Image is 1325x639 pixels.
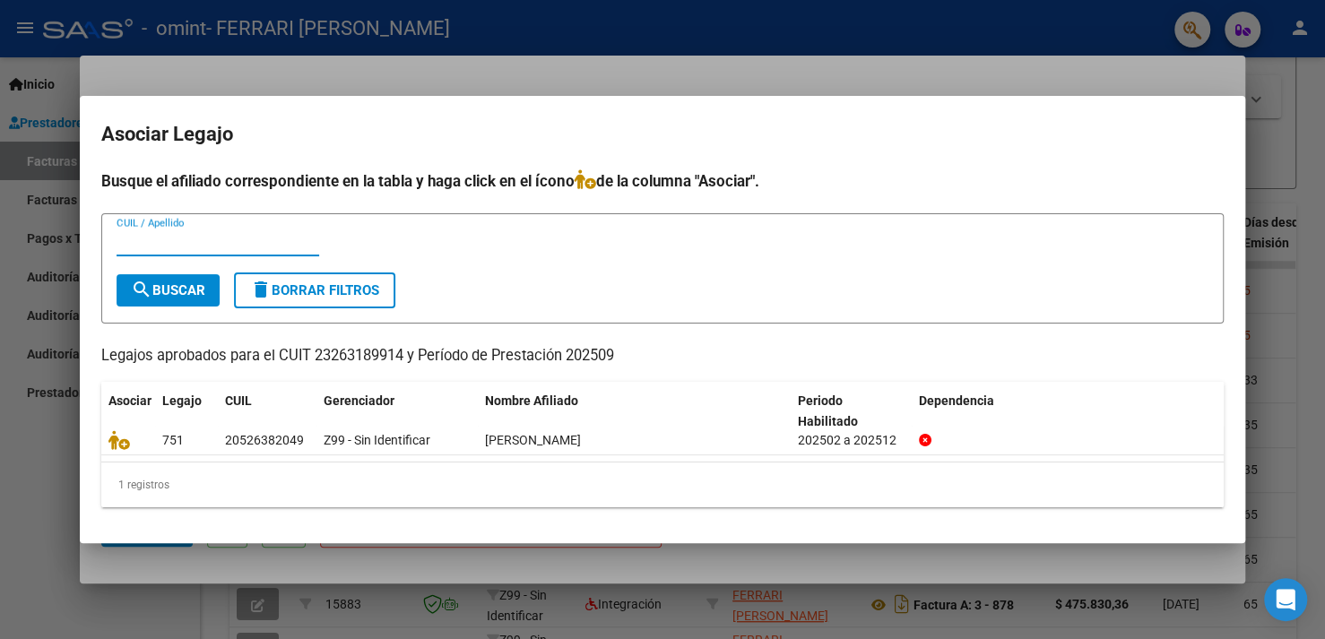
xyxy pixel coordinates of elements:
span: Legajo [162,393,202,408]
div: 1 registros [101,462,1224,507]
div: Open Intercom Messenger [1264,578,1307,621]
div: 20526382049 [225,430,304,451]
div: 202502 a 202512 [798,430,905,451]
span: Borrar Filtros [250,282,379,298]
mat-icon: delete [250,279,272,300]
button: Buscar [117,274,220,307]
span: Dependencia [919,393,994,408]
mat-icon: search [131,279,152,300]
p: Legajos aprobados para el CUIT 23263189914 y Período de Prestación 202509 [101,345,1224,367]
span: Asociar [108,393,152,408]
span: Z99 - Sin Identificar [324,433,430,447]
datatable-header-cell: Legajo [155,382,218,441]
datatable-header-cell: Asociar [101,382,155,441]
span: CUIL [225,393,252,408]
datatable-header-cell: Nombre Afiliado [478,382,791,441]
span: Nombre Afiliado [485,393,578,408]
button: Borrar Filtros [234,272,395,308]
datatable-header-cell: Periodo Habilitado [791,382,912,441]
h4: Busque el afiliado correspondiente en la tabla y haga click en el ícono de la columna "Asociar". [101,169,1224,193]
span: Gerenciador [324,393,394,408]
datatable-header-cell: Gerenciador [316,382,478,441]
h2: Asociar Legajo [101,117,1224,151]
datatable-header-cell: Dependencia [912,382,1225,441]
span: Buscar [131,282,205,298]
span: Periodo Habilitado [798,393,858,428]
datatable-header-cell: CUIL [218,382,316,441]
span: 751 [162,433,184,447]
span: MEZA JUAN SEBASTIAN [485,433,581,447]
